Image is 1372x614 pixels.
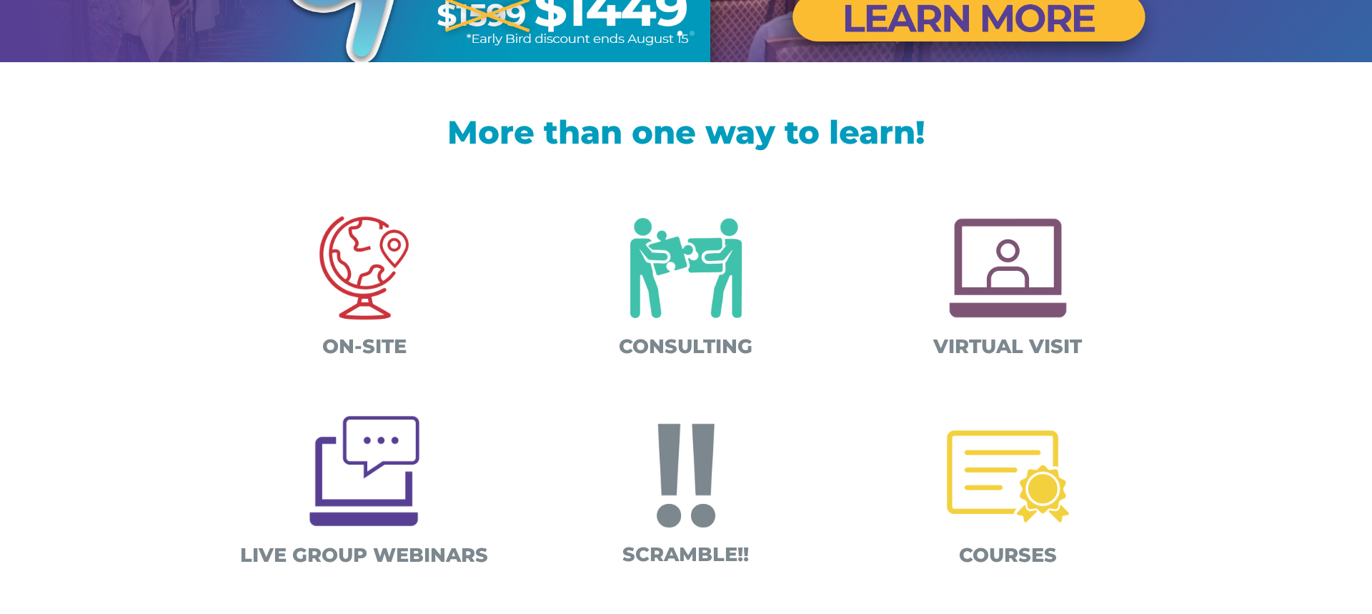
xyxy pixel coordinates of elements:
img: Consulting [612,194,761,343]
img: Certifications [933,402,1083,551]
span: VIRTUAL VISIT [933,335,1082,358]
span: SCRAMBLE!! [622,543,749,566]
a: 2 [690,31,695,36]
span: COURSES [959,543,1057,567]
h1: More than one way to learn! [229,116,1143,155]
a: 1 [677,31,682,36]
img: On-site [289,194,439,343]
span: LIVE GROUP WEBINARS [240,543,488,567]
span: CONSULTING [619,335,752,358]
span: ON-SITE [322,335,407,358]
